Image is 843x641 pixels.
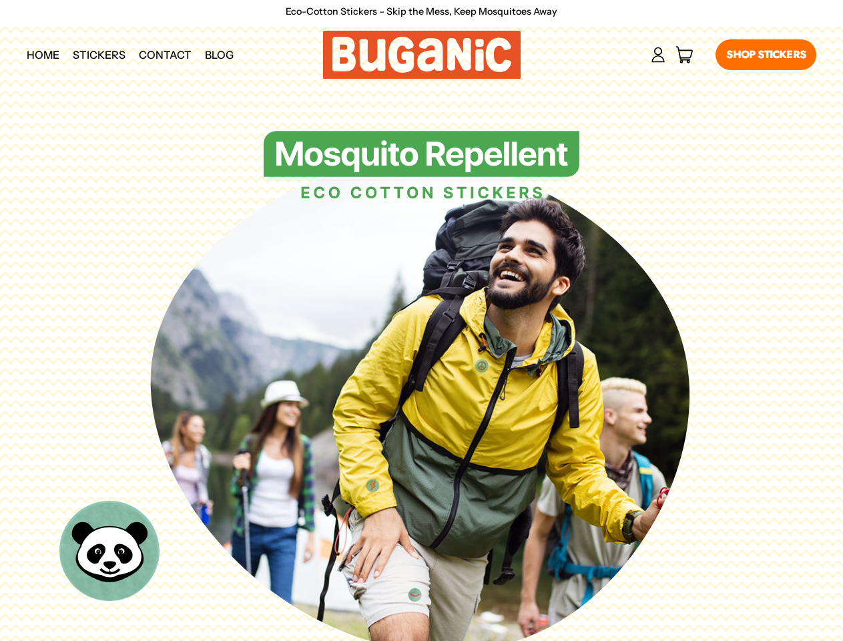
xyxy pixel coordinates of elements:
[66,38,132,71] a: Stickers
[323,31,521,79] a: Buganic Buganic
[132,38,198,71] a: Contact
[198,38,240,71] a: Blog
[716,39,816,70] a: Shop Stickers
[20,38,66,71] a: Home
[264,131,579,200] img: Buganic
